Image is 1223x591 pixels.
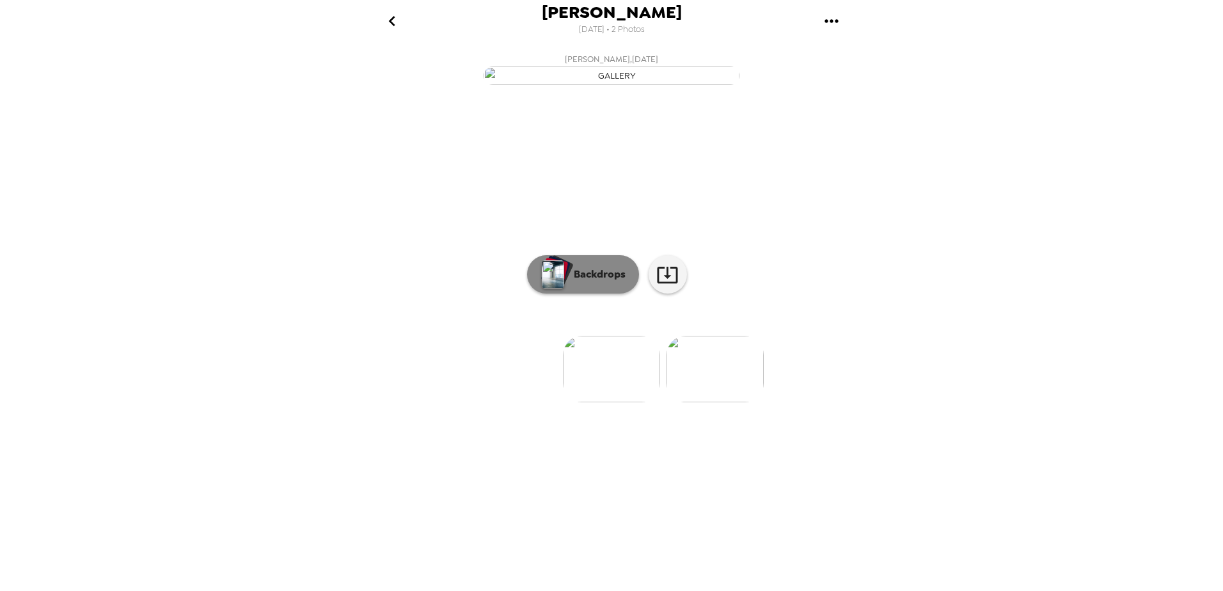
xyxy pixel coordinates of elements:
img: gallery [563,336,660,402]
button: Backdrops [527,255,639,294]
img: gallery [484,67,739,85]
span: [DATE] • 2 Photos [579,21,645,38]
span: [PERSON_NAME] , [DATE] [565,52,658,67]
span: [PERSON_NAME] [542,4,682,21]
img: gallery [667,336,764,402]
button: [PERSON_NAME],[DATE] [356,48,867,89]
p: Backdrops [567,267,626,282]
